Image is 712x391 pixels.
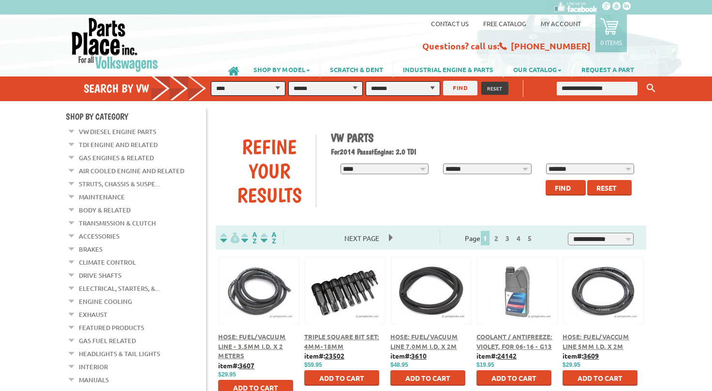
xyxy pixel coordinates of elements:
[79,138,158,151] a: TDI Engine and Related
[79,295,132,308] a: Engine Cooling
[390,332,458,350] a: Hose: Fuel/Vacuum Line 7.0mm I.D. x 2m
[563,370,638,386] button: Add to Cart
[79,321,144,334] a: Featured Products
[374,147,416,156] span: Engine: 2.0 TDI
[79,308,107,321] a: Exhaust
[563,351,599,360] b: item#:
[79,178,160,190] a: Struts, Chassis & Suspe...
[443,81,477,95] button: FIND
[476,361,494,368] span: $19.95
[393,61,503,77] a: INDUSTRIAL ENGINE & PARTS
[304,361,322,368] span: $59.95
[504,61,571,77] a: OUR CATALOG
[259,232,278,243] img: Sort by Sales Rank
[331,131,639,145] h1: VW Parts
[79,230,119,242] a: Accessories
[525,234,534,242] a: 5
[546,180,586,195] button: Find
[563,332,629,350] a: Hose: Fuel/Vaccum Line 5mm I.D. x 2m
[483,19,526,28] a: Free Catalog
[79,204,131,216] a: Body & Related
[79,334,136,347] a: Gas Fuel Related
[320,61,393,77] a: SCRATCH & DENT
[84,81,216,95] h4: Search by VW
[578,374,623,382] span: Add to Cart
[79,165,184,177] a: Air Cooled Engine and Related
[335,231,389,245] span: Next Page
[218,361,254,370] b: item#:
[79,217,156,229] a: Transmission & Clutch
[503,234,512,242] a: 3
[411,351,427,360] u: 3610
[79,361,108,373] a: Interior
[79,151,154,164] a: Gas Engines & Related
[476,351,517,360] b: item#:
[79,282,160,295] a: Electrical, Starters, &...
[587,180,632,195] button: Reset
[335,234,389,242] a: Next Page
[218,371,236,378] span: $29.95
[555,183,571,192] span: Find
[481,82,508,95] button: RESET
[304,332,379,350] a: Triple Square Bit Set: 4mm-18mm
[440,230,560,245] div: Page
[319,374,364,382] span: Add to Cart
[79,191,125,203] a: Maintenance
[514,234,523,242] a: 4
[79,243,103,256] a: Brakes
[71,17,159,73] img: Parts Place Inc!
[244,61,320,77] a: SHOP BY MODEL
[583,351,599,360] u: 3609
[492,234,501,242] a: 2
[331,147,340,156] span: For
[79,347,160,360] a: Headlights & Tail Lights
[596,183,617,192] span: Reset
[481,231,489,245] span: 1
[572,61,644,77] a: REQUEST A PART
[476,332,552,350] a: Coolant / Antifreeze: Violet, for 06-16 - G13
[644,80,658,96] button: Keyword Search
[487,85,503,92] span: RESET
[405,374,450,382] span: Add to Cart
[304,351,344,360] b: item#:
[600,38,622,46] p: 0 items
[239,232,259,243] img: Sort by Headline
[595,15,627,52] a: 0 items
[431,19,469,28] a: Contact us
[390,351,427,360] b: item#:
[476,370,551,386] button: Add to Cart
[304,370,379,386] button: Add to Cart
[497,351,517,360] u: 24142
[390,361,408,368] span: $48.95
[331,147,639,156] h2: 2014 Passat
[563,361,580,368] span: $29.95
[541,19,581,28] a: My Account
[79,125,156,138] a: VW Diesel Engine Parts
[79,256,136,269] a: Climate Control
[239,361,254,370] u: 3607
[491,374,536,382] span: Add to Cart
[66,111,206,121] h4: Shop By Category
[220,232,239,243] img: filterpricelow.svg
[218,332,286,360] a: Hose: Fuel/Vacuum Line - 3.5mm I.D. x 2 meters
[79,269,121,282] a: Drive Shafts
[79,374,109,386] a: Manuals
[223,135,316,207] div: Refine Your Results
[325,351,344,360] u: 23502
[390,370,465,386] button: Add to Cart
